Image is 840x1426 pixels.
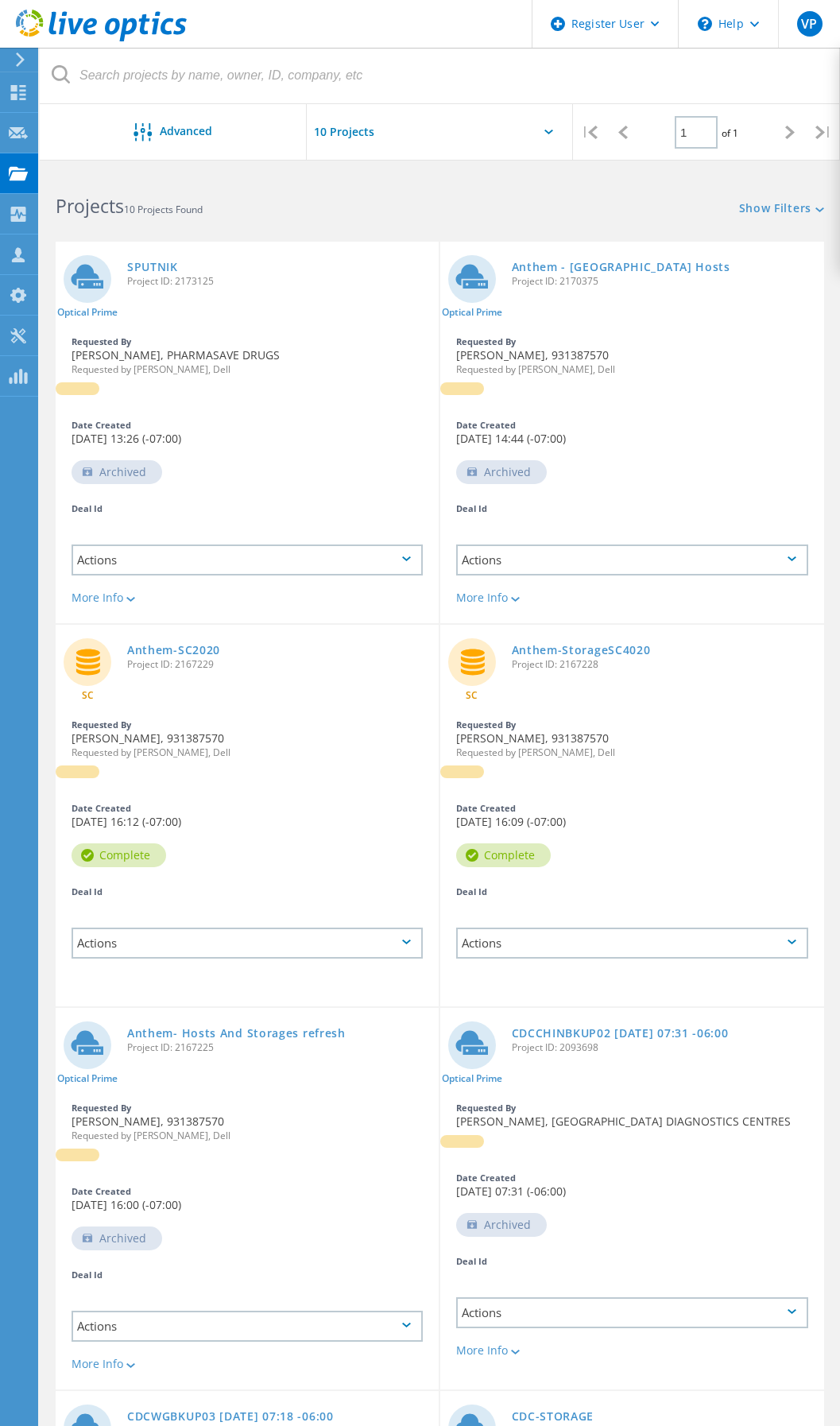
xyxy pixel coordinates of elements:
[72,1270,423,1279] div: Deal Id
[512,262,730,273] a: Anthem - [GEOGRAPHIC_DATA] Hosts
[440,712,825,765] div: [PERSON_NAME], 931387570
[440,329,825,382] div: [PERSON_NAME], 931387570
[72,843,166,867] div: Complete
[466,691,478,700] span: SC
[456,1103,809,1112] div: Requested By
[456,544,809,575] div: Actions
[456,720,809,729] div: Requested By
[456,1297,809,1328] div: Actions
[72,1358,423,1370] div: More Info
[72,420,423,429] div: Date Created
[72,1187,423,1195] div: Date Created
[72,720,423,729] div: Requested By
[456,504,809,513] div: Deal Id
[573,104,606,161] div: |
[512,1028,729,1039] a: CDCCHINBKUP02 [DATE] 07:31 -06:00
[807,104,840,161] div: |
[456,1173,809,1182] div: Date Created
[72,460,162,484] div: Archived
[72,804,423,812] div: Date Created
[456,460,547,484] div: Archived
[456,928,809,959] div: Actions
[127,1028,346,1039] a: Anthem- Hosts And Storages refresh
[722,126,738,140] span: of 1
[456,365,809,374] span: Requested by [PERSON_NAME], Dell
[72,337,423,346] div: Requested By
[16,33,187,45] a: Live Optics Dashboard
[56,1179,439,1219] div: [DATE] 16:00 (-07:00)
[456,748,809,758] span: Requested by [PERSON_NAME], Dell
[56,796,439,835] div: [DATE] 16:12 (-07:00)
[512,277,817,286] span: Project ID: 2170375
[72,592,423,603] div: More Info
[739,203,824,216] a: Show Filters
[127,1411,334,1422] a: CDCWGBKUP03 [DATE] 07:18 -06:00
[456,887,809,896] div: Deal Id
[456,804,809,812] div: Date Created
[57,308,118,317] span: Optical Prime
[456,337,809,346] div: Requested By
[56,193,124,219] b: Projects
[72,1131,423,1141] span: Requested by [PERSON_NAME], Dell
[127,277,431,286] span: Project ID: 2173125
[127,645,220,656] a: Anthem-SC2020
[456,1257,809,1265] div: Deal Id
[56,712,439,765] div: [PERSON_NAME], 931387570
[72,887,423,896] div: Deal Id
[124,203,203,216] span: 10 Projects Found
[56,413,439,452] div: [DATE] 13:26 (-07:00)
[512,1411,594,1422] a: CDC-STORAGE
[440,796,825,835] div: [DATE] 16:09 (-07:00)
[127,1043,431,1052] span: Project ID: 2167225
[456,1345,809,1356] div: More Info
[56,1095,439,1149] div: [PERSON_NAME], 931387570
[82,691,94,700] span: SC
[72,1311,423,1342] div: Actions
[442,1074,502,1083] span: Optical Prime
[456,843,551,867] div: Complete
[698,17,712,31] svg: \n
[72,544,423,575] div: Actions
[801,17,817,30] span: VP
[127,262,178,273] a: SPUTNIK
[72,1226,162,1250] div: Archived
[127,660,431,669] span: Project ID: 2167229
[512,645,651,656] a: Anthem-StorageSC4020
[442,308,502,317] span: Optical Prime
[456,1213,547,1237] div: Archived
[440,1165,825,1205] div: [DATE] 07:31 (-06:00)
[72,928,423,959] div: Actions
[72,748,423,758] span: Requested by [PERSON_NAME], Dell
[72,504,423,513] div: Deal Id
[57,1074,118,1083] span: Optical Prime
[56,329,439,382] div: [PERSON_NAME], PHARMASAVE DRUGS
[160,126,212,137] span: Advanced
[72,365,423,374] span: Requested by [PERSON_NAME], Dell
[456,592,809,603] div: More Info
[72,1103,423,1112] div: Requested By
[456,420,809,429] div: Date Created
[440,1095,825,1135] div: [PERSON_NAME], [GEOGRAPHIC_DATA] DIAGNOSTICS CENTRES
[512,660,817,669] span: Project ID: 2167228
[512,1043,817,1052] span: Project ID: 2093698
[440,413,825,452] div: [DATE] 14:44 (-07:00)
